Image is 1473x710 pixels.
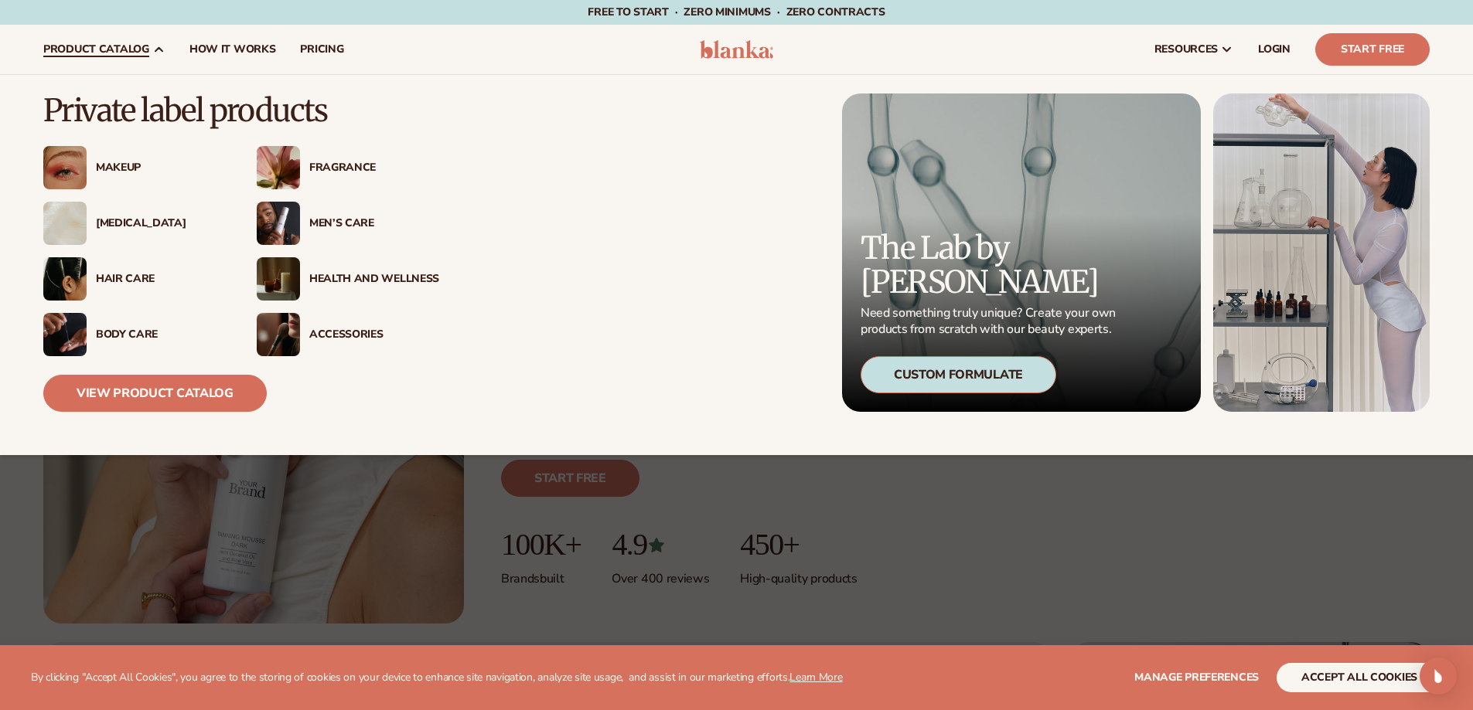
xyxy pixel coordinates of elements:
[257,257,439,301] a: Candles and incense on table. Health And Wellness
[43,43,149,56] span: product catalog
[588,5,885,19] span: Free to start · ZERO minimums · ZERO contracts
[1142,25,1246,74] a: resources
[1154,43,1218,56] span: resources
[257,146,439,189] a: Pink blooming flower. Fragrance
[96,217,226,230] div: [MEDICAL_DATA]
[861,231,1120,299] p: The Lab by [PERSON_NAME]
[257,202,300,245] img: Male holding moisturizer bottle.
[257,313,439,356] a: Female with makeup brush. Accessories
[861,305,1120,338] p: Need something truly unique? Create your own products from scratch with our beauty experts.
[257,202,439,245] a: Male holding moisturizer bottle. Men’s Care
[1134,663,1259,692] button: Manage preferences
[96,161,226,175] div: Makeup
[842,93,1201,412] a: Microscopic product formula. The Lab by [PERSON_NAME] Need something truly unique? Create your ow...
[43,146,226,189] a: Female with glitter eye makeup. Makeup
[31,25,177,74] a: product catalog
[309,273,439,286] div: Health And Wellness
[189,43,276,56] span: How It Works
[1277,663,1442,692] button: accept all cookies
[43,257,226,301] a: Female hair pulled back with clips. Hair Care
[43,257,87,301] img: Female hair pulled back with clips.
[43,146,87,189] img: Female with glitter eye makeup.
[309,217,439,230] div: Men’s Care
[861,356,1056,393] div: Custom Formulate
[43,313,226,356] a: Male hand applying moisturizer. Body Care
[1420,657,1457,695] div: Open Intercom Messenger
[257,313,300,356] img: Female with makeup brush.
[43,313,87,356] img: Male hand applying moisturizer.
[1134,670,1259,685] span: Manage preferences
[300,43,343,56] span: pricing
[43,202,87,245] img: Cream moisturizer swatch.
[43,202,226,245] a: Cream moisturizer swatch. [MEDICAL_DATA]
[1213,93,1430,412] img: Female in lab with equipment.
[43,375,267,412] a: View Product Catalog
[1258,43,1291,56] span: LOGIN
[96,328,226,341] div: Body Care
[1246,25,1303,74] a: LOGIN
[96,273,226,286] div: Hair Care
[257,146,300,189] img: Pink blooming flower.
[1315,33,1430,66] a: Start Free
[288,25,356,74] a: pricing
[177,25,288,74] a: How It Works
[309,161,439,175] div: Fragrance
[789,670,842,685] a: Learn More
[309,328,439,341] div: Accessories
[257,257,300,301] img: Candles and incense on table.
[31,671,843,685] p: By clicking "Accept All Cookies", you agree to the storing of cookies on your device to enhance s...
[700,40,773,59] img: logo
[43,93,439,127] p: Private label products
